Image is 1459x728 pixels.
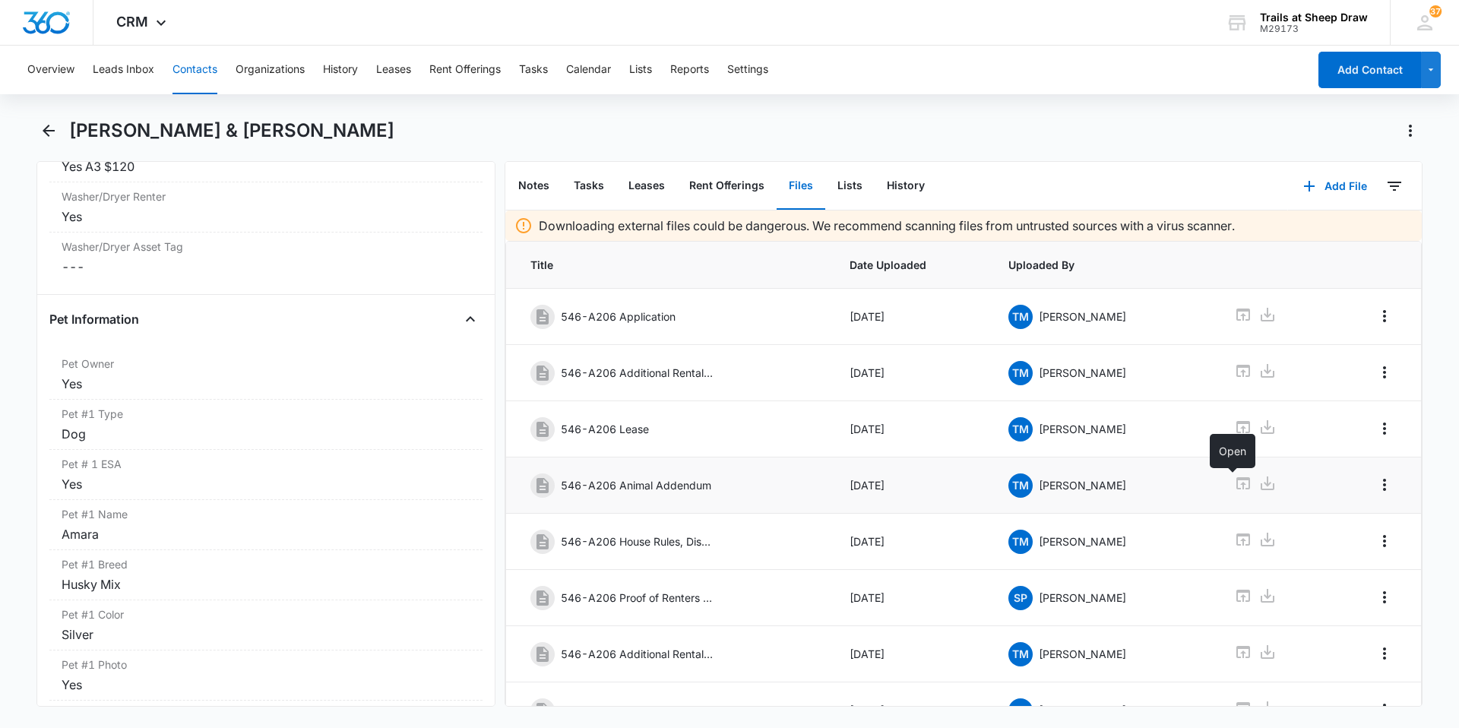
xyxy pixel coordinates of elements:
[62,239,470,255] label: Washer/Dryer Asset Tag
[62,356,470,372] label: Pet Owner
[727,46,768,94] button: Settings
[62,625,470,644] div: Silver
[1398,119,1423,143] button: Actions
[1039,477,1126,493] p: [PERSON_NAME]
[875,163,937,210] button: History
[519,46,548,94] button: Tasks
[561,533,713,549] p: 546-A206 House Rules, Disclosure
[616,163,677,210] button: Leases
[1039,590,1126,606] p: [PERSON_NAME]
[49,350,483,400] div: Pet OwnerYes
[566,46,611,94] button: Calendar
[561,421,649,437] p: 546-A206 Lease
[831,289,991,345] td: [DATE]
[1008,586,1033,610] span: SP
[1039,309,1126,324] p: [PERSON_NAME]
[62,157,470,176] div: Yes A3 $120
[49,182,483,233] div: Washer/Dryer RenterYes
[323,46,358,94] button: History
[561,702,713,718] p: 546-A206 Additional Addendums
[831,570,991,626] td: [DATE]
[62,207,470,226] div: Yes
[49,600,483,650] div: Pet #1 ColorSilver
[49,450,483,500] div: Pet # 1 ESAYes
[1039,702,1126,718] p: [PERSON_NAME]
[677,163,777,210] button: Rent Offerings
[506,163,562,210] button: Notes
[1429,5,1442,17] span: 37
[561,477,711,493] p: 546-A206 Animal Addendum
[62,657,470,673] label: Pet #1 Photo
[62,506,470,522] label: Pet #1 Name
[236,46,305,94] button: Organizations
[850,257,973,273] span: Date Uploaded
[93,46,154,94] button: Leads Inbox
[1039,533,1126,549] p: [PERSON_NAME]
[1372,698,1397,722] button: Overflow Menu
[62,525,470,543] div: Amara
[831,401,991,457] td: [DATE]
[458,307,483,331] button: Close
[62,425,470,443] div: Dog
[1288,168,1382,204] button: Add File
[62,575,470,593] div: Husky Mix
[62,456,470,472] label: Pet # 1 ESA
[1372,529,1397,553] button: Overflow Menu
[62,556,470,572] label: Pet #1 Breed
[49,650,483,701] div: Pet #1 PhotoYes
[1318,52,1421,88] button: Add Contact
[629,46,652,94] button: Lists
[1008,257,1198,273] span: Uploaded By
[27,46,74,94] button: Overview
[1008,530,1033,554] span: TM
[1372,360,1397,385] button: Overflow Menu
[49,400,483,450] div: Pet #1 TypeDog
[831,514,991,570] td: [DATE]
[561,309,676,324] p: 546-A206 Application
[62,475,470,493] div: Yes
[1039,646,1126,662] p: [PERSON_NAME]
[1260,11,1368,24] div: account name
[561,590,713,606] p: 546-A206 Proof of Renters Insurance
[1372,641,1397,666] button: Overflow Menu
[1372,304,1397,328] button: Overflow Menu
[831,457,991,514] td: [DATE]
[1008,642,1033,666] span: TM
[561,646,713,662] p: 546-A206 Additional Rental Addendum- Garage
[62,676,470,694] div: Yes
[69,119,394,142] h1: [PERSON_NAME] & [PERSON_NAME]
[1260,24,1368,34] div: account id
[1008,698,1033,723] span: MB
[62,406,470,422] label: Pet #1 Type
[670,46,709,94] button: Reports
[62,188,470,204] label: Washer/Dryer Renter
[62,375,470,393] div: Yes
[62,258,470,276] dd: ---
[825,163,875,210] button: Lists
[777,163,825,210] button: Files
[1372,585,1397,609] button: Overflow Menu
[1008,417,1033,442] span: TM
[116,14,148,30] span: CRM
[49,233,483,282] div: Washer/Dryer Asset Tag---
[49,310,139,328] h4: Pet Information
[539,217,1235,235] p: Downloading external files could be dangerous. We recommend scanning files from untrusted sources...
[1008,305,1033,329] span: TM
[36,119,60,143] button: Back
[172,46,217,94] button: Contacts
[1039,365,1126,381] p: [PERSON_NAME]
[1008,361,1033,385] span: TM
[1008,473,1033,498] span: TM
[49,550,483,600] div: Pet #1 BreedHusky Mix
[49,500,483,550] div: Pet #1 NameAmara
[561,365,713,381] p: 546-A206 Additional Rental Addendum
[831,626,991,682] td: [DATE]
[62,606,470,622] label: Pet #1 Color
[429,46,501,94] button: Rent Offerings
[831,345,991,401] td: [DATE]
[562,163,616,210] button: Tasks
[376,46,411,94] button: Leases
[530,257,813,273] span: Title
[1372,416,1397,441] button: Overflow Menu
[1372,473,1397,497] button: Overflow Menu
